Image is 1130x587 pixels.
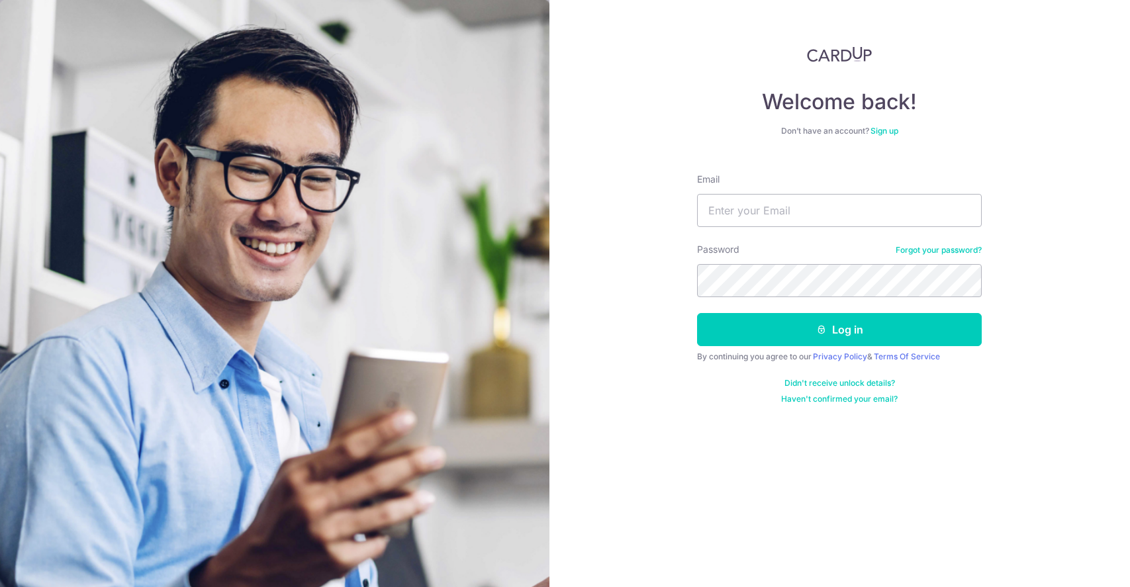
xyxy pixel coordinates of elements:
[697,173,720,186] label: Email
[781,394,898,404] a: Haven't confirmed your email?
[697,89,982,115] h4: Welcome back!
[874,351,940,361] a: Terms Of Service
[697,351,982,362] div: By continuing you agree to our &
[697,194,982,227] input: Enter your Email
[871,126,898,136] a: Sign up
[784,378,895,388] a: Didn't receive unlock details?
[697,126,982,136] div: Don’t have an account?
[807,46,872,62] img: CardUp Logo
[697,313,982,346] button: Log in
[813,351,867,361] a: Privacy Policy
[896,245,982,255] a: Forgot your password?
[697,243,739,256] label: Password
